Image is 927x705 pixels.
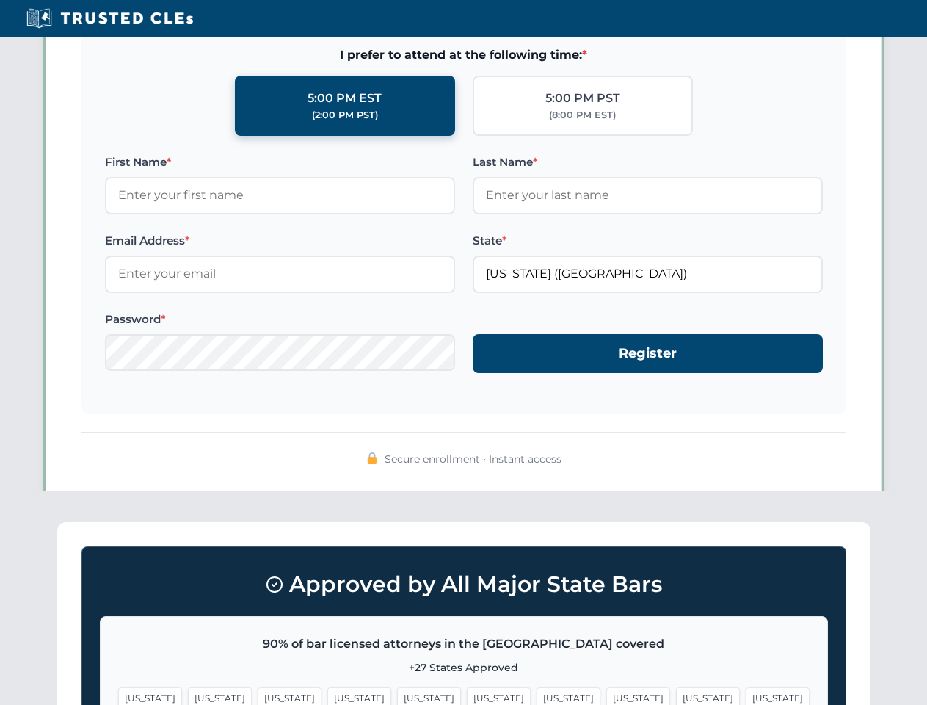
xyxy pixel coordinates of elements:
[366,452,378,464] img: 🔒
[473,177,823,214] input: Enter your last name
[105,256,455,292] input: Enter your email
[473,256,823,292] input: Florida (FL)
[473,153,823,171] label: Last Name
[100,565,828,604] h3: Approved by All Major State Bars
[22,7,197,29] img: Trusted CLEs
[118,634,810,654] p: 90% of bar licensed attorneys in the [GEOGRAPHIC_DATA] covered
[385,451,561,467] span: Secure enrollment • Instant access
[118,659,810,676] p: +27 States Approved
[549,108,616,123] div: (8:00 PM EST)
[473,232,823,250] label: State
[105,311,455,328] label: Password
[105,177,455,214] input: Enter your first name
[308,89,382,108] div: 5:00 PM EST
[312,108,378,123] div: (2:00 PM PST)
[105,46,823,65] span: I prefer to attend at the following time:
[105,232,455,250] label: Email Address
[473,334,823,373] button: Register
[545,89,620,108] div: 5:00 PM PST
[105,153,455,171] label: First Name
